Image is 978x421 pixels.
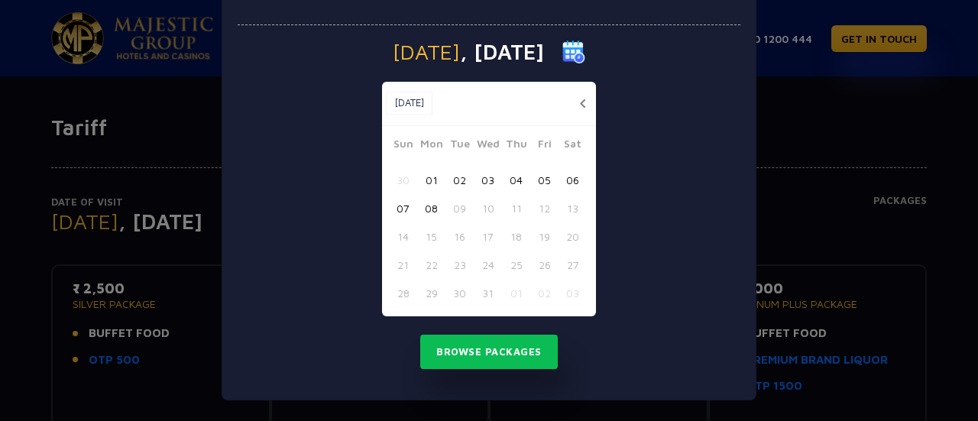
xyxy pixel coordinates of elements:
button: 28 [389,279,417,307]
button: 01 [417,166,445,194]
button: 07 [389,194,417,222]
button: 01 [502,279,530,307]
button: 12 [530,194,559,222]
span: Sun [389,135,417,157]
button: 10 [474,194,502,222]
img: calender icon [562,40,585,63]
button: 18 [502,222,530,251]
span: [DATE] [393,41,460,63]
button: 19 [530,222,559,251]
span: Tue [445,135,474,157]
button: Browse Packages [420,335,558,370]
button: 02 [530,279,559,307]
button: 27 [559,251,587,279]
button: 30 [445,279,474,307]
button: 13 [559,194,587,222]
button: 06 [559,166,587,194]
button: 31 [474,279,502,307]
button: 03 [474,166,502,194]
button: 15 [417,222,445,251]
button: 21 [389,251,417,279]
button: 05 [530,166,559,194]
button: 23 [445,251,474,279]
button: 02 [445,166,474,194]
button: 03 [559,279,587,307]
span: Wed [474,135,502,157]
button: 22 [417,251,445,279]
button: 20 [559,222,587,251]
span: Fri [530,135,559,157]
button: 29 [417,279,445,307]
button: 14 [389,222,417,251]
span: , [DATE] [460,41,544,63]
button: 11 [502,194,530,222]
button: 08 [417,194,445,222]
span: Mon [417,135,445,157]
span: Sat [559,135,587,157]
button: 16 [445,222,474,251]
span: Thu [502,135,530,157]
button: 24 [474,251,502,279]
button: 17 [474,222,502,251]
button: 30 [389,166,417,194]
button: 25 [502,251,530,279]
button: 09 [445,194,474,222]
button: 04 [502,166,530,194]
button: [DATE] [386,92,432,115]
button: 26 [530,251,559,279]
